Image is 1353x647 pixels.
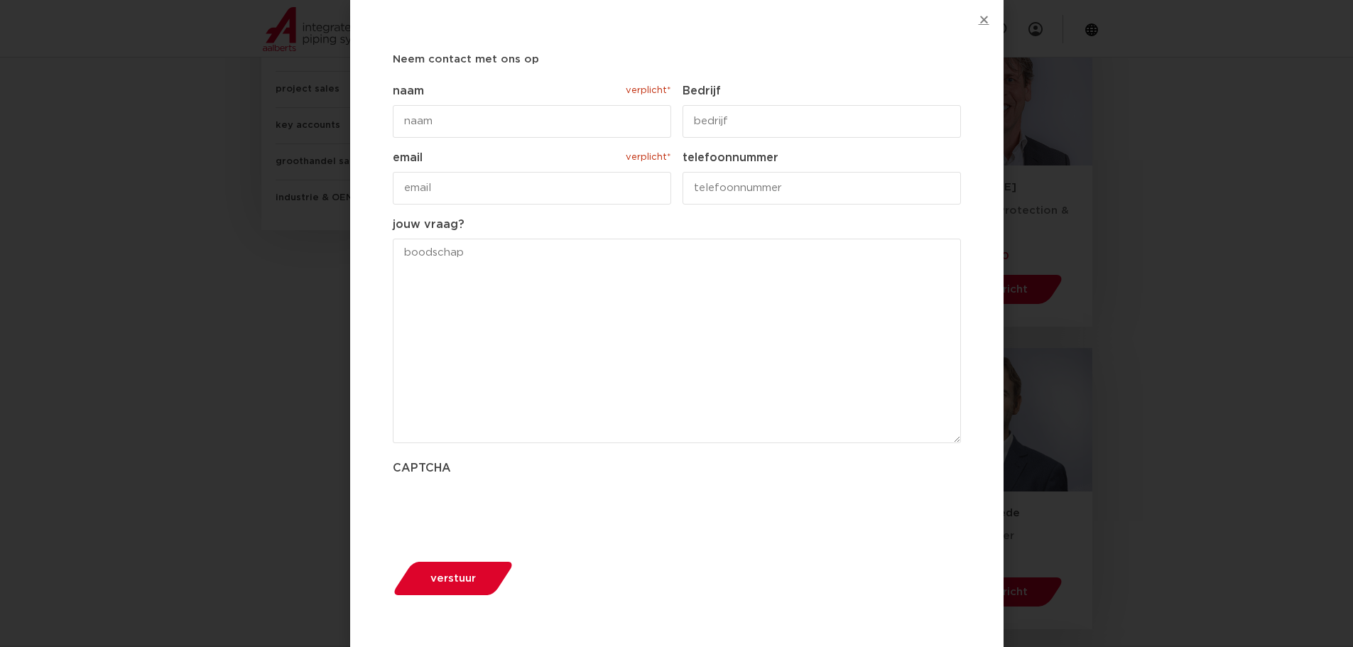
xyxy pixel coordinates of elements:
[393,48,961,71] h5: Neem contact met ons op
[683,149,961,166] label: telefoonnummer
[393,482,609,538] iframe: reCAPTCHA
[624,82,671,99] span: verplicht*
[388,560,518,597] button: verstuur
[393,82,671,99] label: naam
[683,172,961,205] input: telefoonnummer
[683,105,961,138] input: bedrijf
[393,460,961,477] label: CAPTCHA
[393,105,671,138] input: naam
[393,216,961,233] label: jouw vraag?
[683,82,961,99] label: Bedrijf
[979,14,989,25] a: Close
[393,172,671,205] input: email
[430,573,476,584] span: verstuur
[393,149,671,166] label: email
[624,149,671,166] span: verplicht*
